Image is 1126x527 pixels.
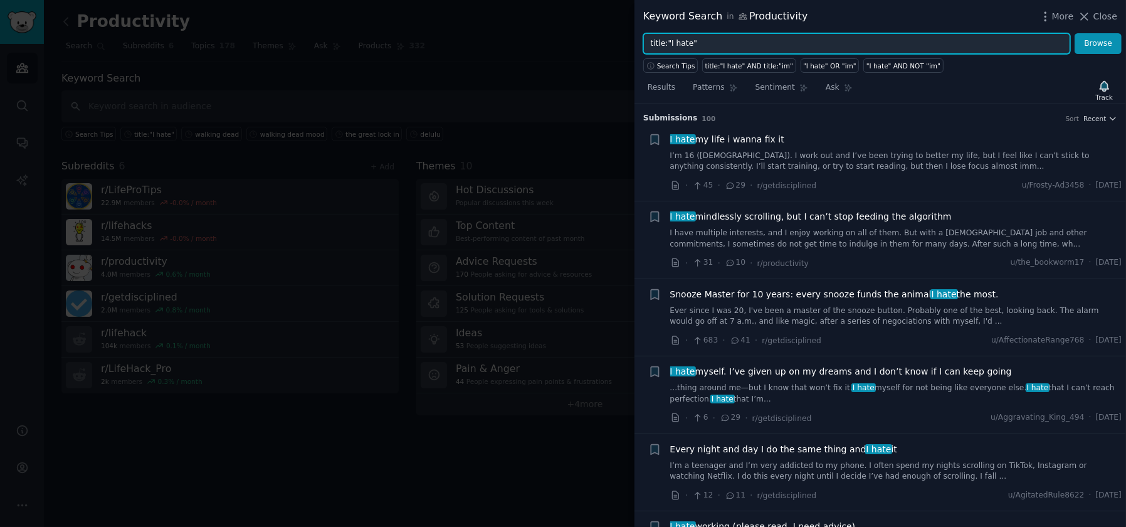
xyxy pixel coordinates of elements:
a: Ask [821,78,857,104]
span: r/productivity [757,259,809,268]
span: I hate [710,395,735,403]
span: · [1089,257,1092,269]
a: I hatemindlessly scrolling, but I can’t stop feeding the algorithm [670,210,952,223]
span: u/Aggravating_King_494 [991,412,1084,423]
a: I have multiple interests, and I enjoy working on all of them. But with a [DEMOGRAPHIC_DATA] job ... [670,228,1122,250]
button: Browse [1075,33,1122,55]
span: · [755,334,757,347]
span: I hate [669,211,697,221]
div: "I hate" OR "im" [803,61,856,70]
a: Snooze Master for 10 years: every snooze funds the animalI hatethe most. [670,288,999,301]
a: title:"I hate" AND title:"im" [702,58,796,73]
span: Close [1093,10,1117,23]
div: title:"I hate" AND title:"im" [705,61,794,70]
button: More [1039,10,1074,23]
span: 6 [692,412,708,423]
span: [DATE] [1096,180,1122,191]
a: "I hate" OR "im" [801,58,860,73]
span: 10 [725,257,745,269]
span: · [745,412,747,425]
span: · [1089,412,1092,423]
span: 41 [730,335,750,346]
span: 12 [692,490,713,501]
span: · [1089,490,1092,501]
span: · [750,179,752,192]
button: Close [1078,10,1117,23]
a: Results [643,78,680,104]
span: Recent [1083,114,1106,123]
span: 29 [720,412,740,423]
div: Track [1096,93,1113,102]
span: Results [648,82,675,93]
a: ...thing around me—but I know that won’t fix it.I hatemyself for not being like everyone else.I h... [670,383,1122,405]
div: "I hate" AND NOT "im" [866,61,940,70]
button: Track [1092,77,1117,104]
span: · [718,257,720,270]
span: [DATE] [1096,257,1122,269]
span: · [1089,335,1092,346]
span: r/getdisciplined [757,181,817,190]
span: I hate [865,444,893,454]
span: Search Tips [657,61,695,70]
span: Sentiment [755,82,795,93]
span: · [750,257,752,270]
span: r/getdisciplined [757,491,817,500]
span: · [685,179,688,192]
span: [DATE] [1096,490,1122,501]
span: u/AgitatedRule8622 [1008,490,1085,501]
span: I hate [669,134,697,144]
span: Snooze Master for 10 years: every snooze funds the animal the most. [670,288,999,301]
span: 45 [692,180,713,191]
div: Keyword Search Productivity [643,9,808,24]
span: · [685,489,688,502]
span: 683 [692,335,718,346]
span: 31 [692,257,713,269]
span: · [713,412,715,425]
span: I hate [1026,383,1050,392]
a: "I hate" AND NOT "im" [863,58,943,73]
a: I hatemyself. I’ve given up on my dreams and I don’t know if I can keep going [670,365,1012,378]
span: r/getdisciplined [762,336,821,345]
span: I hate [930,289,958,299]
span: I hate [851,383,876,392]
span: · [718,179,720,192]
span: in [727,11,734,23]
span: Every night and day I do the same thing and it [670,443,898,456]
button: Recent [1083,114,1117,123]
span: · [685,334,688,347]
button: Search Tips [643,58,698,73]
span: I hate [669,366,697,376]
input: Try a keyword related to your business [643,33,1070,55]
span: u/the_bookworm17 [1011,257,1085,269]
span: mindlessly scrolling, but I can’t stop feeding the algorithm [670,210,952,223]
a: Ever since I was 20, I've been a master of the snooze button. Probably one of the best, looking b... [670,306,1122,327]
span: · [718,489,720,502]
span: Patterns [693,82,724,93]
span: [DATE] [1096,412,1122,423]
span: my life i wanna fix it [670,133,784,146]
span: · [1089,180,1092,191]
a: I’m a teenager and I’m very addicted to my phone. I often spend my nights scrolling on TikTok, In... [670,460,1122,482]
a: I’m 16 ([DEMOGRAPHIC_DATA]). I work out and I’ve been trying to better my life, but I feel like I... [670,151,1122,173]
a: Every night and day I do the same thing andI hateit [670,443,898,456]
span: · [685,257,688,270]
span: myself. I’ve given up on my dreams and I don’t know if I can keep going [670,365,1012,378]
span: u/AffectionateRange768 [991,335,1085,346]
span: 11 [725,490,745,501]
span: 100 [702,115,716,122]
span: 29 [725,180,745,191]
span: r/getdisciplined [752,414,812,423]
span: More [1052,10,1074,23]
a: Patterns [688,78,742,104]
span: Submission s [643,113,698,124]
span: [DATE] [1096,335,1122,346]
span: · [722,334,725,347]
span: · [685,412,688,425]
a: Sentiment [751,78,813,104]
span: · [750,489,752,502]
a: I hatemy life i wanna fix it [670,133,784,146]
span: Ask [826,82,839,93]
span: u/Frosty-Ad3458 [1022,180,1085,191]
div: Sort [1066,114,1080,123]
